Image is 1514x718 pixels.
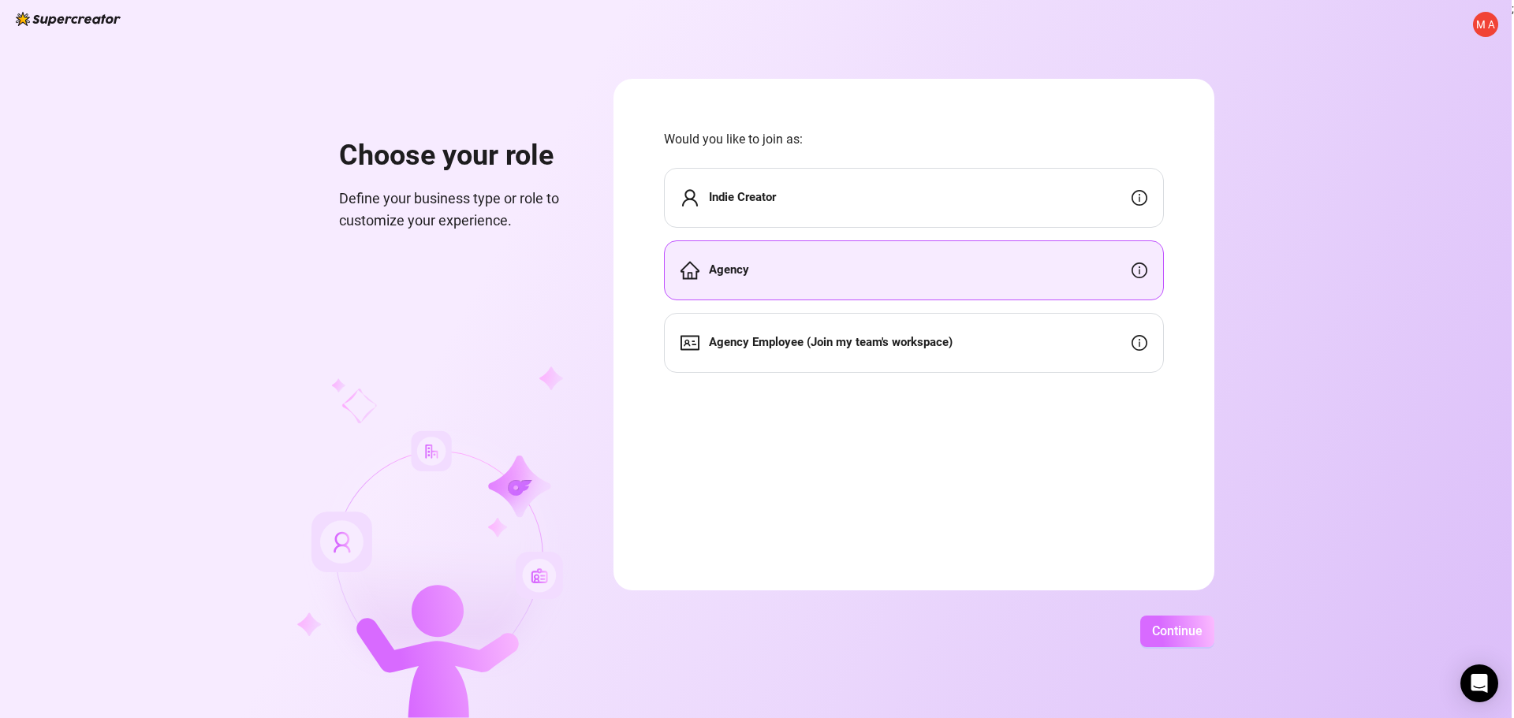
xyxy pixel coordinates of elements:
strong: Agency Employee (Join my team's workspace) [709,335,953,349]
span: user [681,188,699,207]
span: idcard [681,333,699,352]
img: logo [16,12,121,26]
h1: Choose your role [339,139,576,173]
span: M A [1476,16,1494,32]
span: home [681,261,699,280]
div: Open Intercom Messenger [1460,664,1498,702]
strong: Agency [709,262,749,277]
strong: Indie Creator [709,190,776,204]
button: Continue [1140,616,1214,647]
span: info-circle [1132,262,1147,278]
span: Continue [1152,623,1203,638]
span: Define your business type or role to customize your experience. [339,188,576,233]
span: info-circle [1132,335,1147,351]
span: Would you like to join as: [664,129,1164,149]
span: info-circle [1132,190,1147,206]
